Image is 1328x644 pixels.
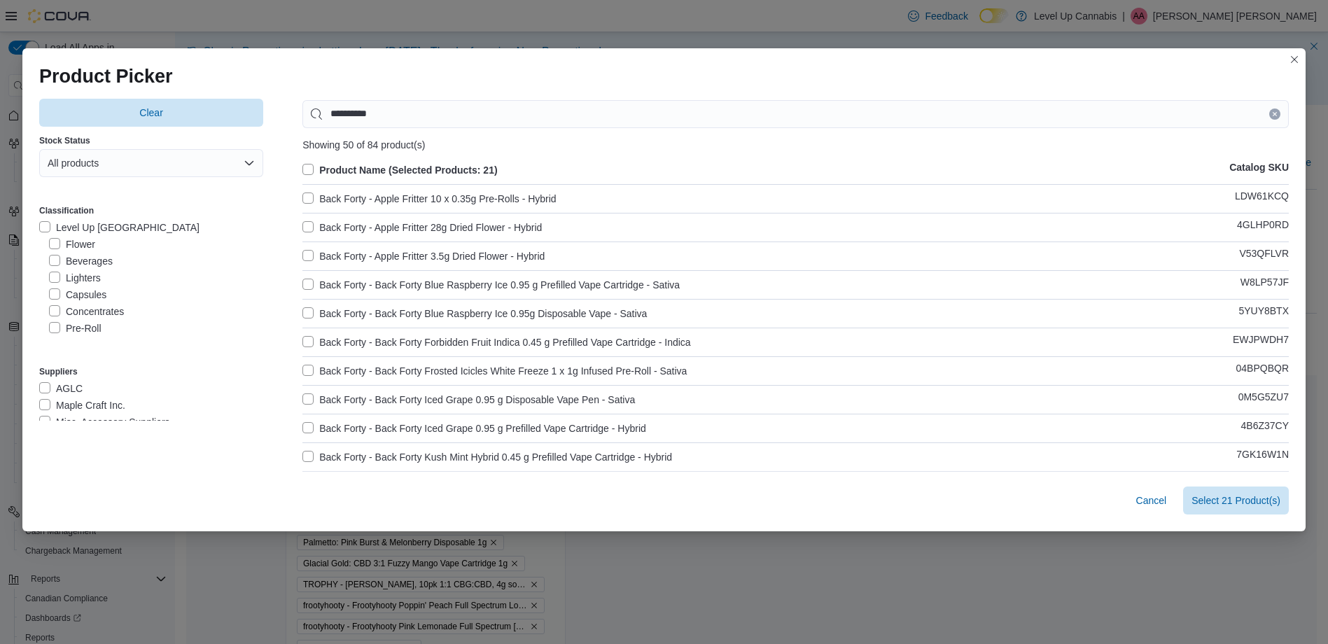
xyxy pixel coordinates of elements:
[49,303,124,320] label: Concentrates
[302,363,687,379] label: Back Forty - Back Forty Frosted Icicles White Freeze 1 x 1g Infused Pre-Roll - Sativa
[1183,486,1289,514] button: Select 21 Product(s)
[302,190,556,207] label: Back Forty - Apple Fritter 10 x 0.35g Pre-Rolls - Hybrid
[1240,276,1289,293] p: W8LP57JF
[49,286,106,303] label: Capsules
[302,305,647,322] label: Back Forty - Back Forty Blue Raspberry Ice 0.95g Disposable Vape - Sativa
[1229,162,1289,178] p: Catalog SKU
[49,253,113,269] label: Beverages
[1233,334,1289,351] p: EWJPWDH7
[302,276,680,293] label: Back Forty - Back Forty Blue Raspberry Ice 0.95 g Prefilled Vape Cartridge - Sativa
[39,205,94,216] label: Classification
[39,219,200,236] label: Level Up [GEOGRAPHIC_DATA]
[302,100,1289,128] input: Use aria labels when no actual label is in use
[49,269,101,286] label: Lighters
[1238,391,1289,408] p: 0M5G5ZU7
[302,219,542,236] label: Back Forty - Apple Fritter 28g Dried Flower - Hybrid
[39,149,263,177] button: All products
[49,320,102,337] label: Pre-Roll
[302,162,497,178] label: Product Name (Selected Products: 21)
[1286,51,1303,68] button: Closes this modal window
[1136,493,1167,507] span: Cancel
[1236,449,1289,465] p: 7GK16W1N
[49,337,94,353] label: Seeds
[1131,486,1173,514] button: Cancel
[1238,305,1289,322] p: 5YUY8BTX
[39,65,173,87] h1: Product Picker
[1269,108,1280,120] button: Clear input
[49,236,95,253] label: Flower
[39,135,90,146] label: Stock Status
[39,397,125,414] label: Maple Craft Inc.
[39,366,78,377] label: Suppliers
[1239,248,1289,265] p: V53QFLVR
[39,414,170,430] label: Misc. Accessory Suppliers
[302,420,646,437] label: Back Forty - Back Forty Iced Grape 0.95 g Prefilled Vape Cartridge - Hybrid
[1235,190,1289,207] p: LDW61KCQ
[302,334,690,351] label: Back Forty - Back Forty Forbidden Fruit Indica 0.45 g Prefilled Vape Cartridge - Indica
[39,380,83,397] label: AGLC
[39,99,263,127] button: Clear
[1191,493,1280,507] span: Select 21 Product(s)
[139,106,162,120] span: Clear
[302,391,635,408] label: Back Forty - Back Forty Iced Grape 0.95 g Disposable Vape Pen - Sativa
[1236,363,1289,379] p: 04BPQBQR
[1241,420,1289,437] p: 4B6Z37CY
[302,248,545,265] label: Back Forty - Apple Fritter 3.5g Dried Flower - Hybrid
[302,139,1289,150] div: Showing 50 of 84 product(s)
[1237,219,1289,236] p: 4GLHP0RD
[302,449,672,465] label: Back Forty - Back Forty Kush Mint Hybrid 0.45 g Prefilled Vape Cartridge - Hybrid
